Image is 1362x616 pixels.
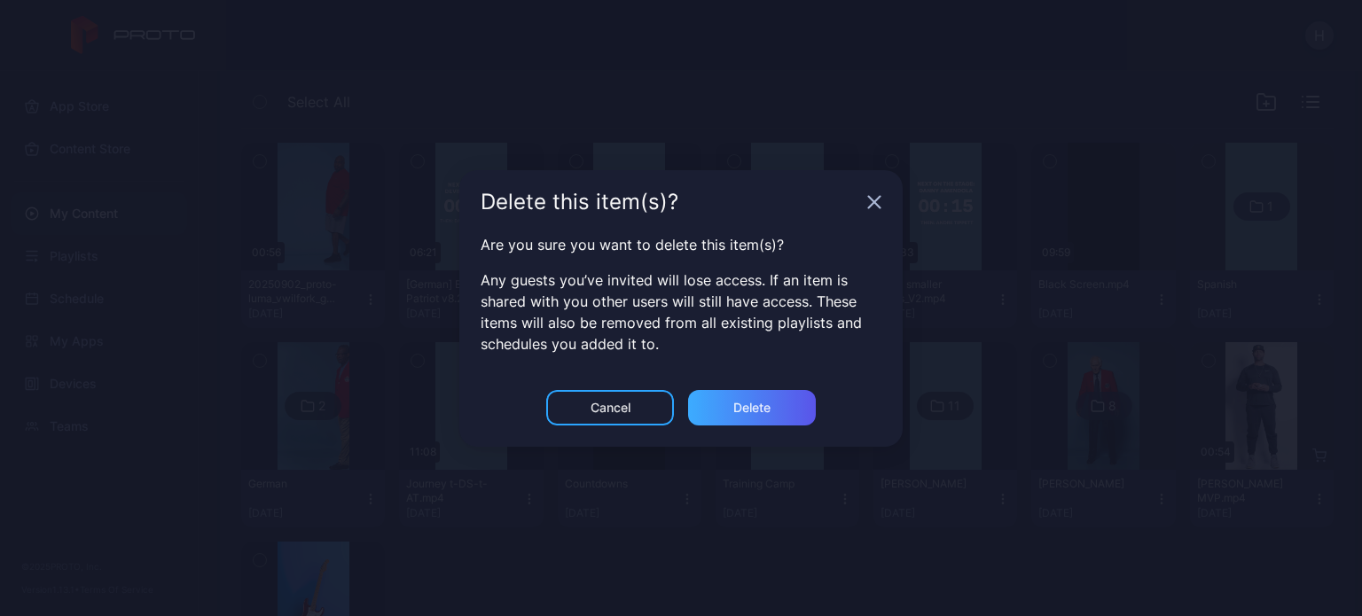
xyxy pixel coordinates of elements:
div: Delete this item(s)? [481,191,860,213]
p: Are you sure you want to delete this item(s)? [481,234,881,255]
button: Delete [688,390,816,425]
button: Cancel [546,390,674,425]
p: Any guests you’ve invited will lose access. If an item is shared with you other users will still ... [481,269,881,355]
div: Cancel [591,401,630,415]
div: Delete [733,401,771,415]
